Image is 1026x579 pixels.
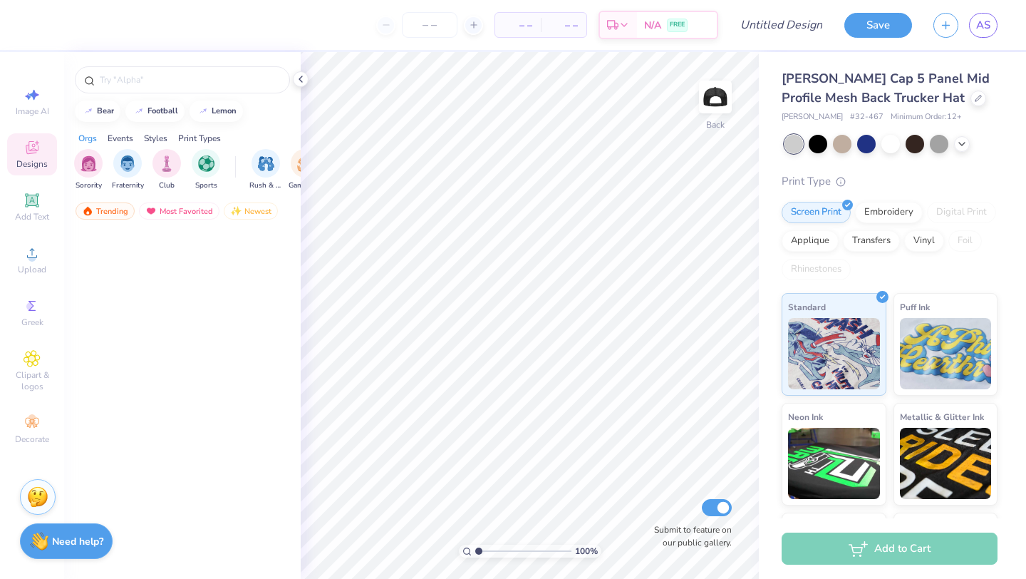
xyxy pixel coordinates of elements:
div: football [147,107,178,115]
button: football [125,101,185,122]
div: Trending [76,203,135,220]
img: most_fav.gif [145,206,157,216]
span: Game Day [289,180,321,191]
div: Most Favorited [139,203,219,220]
button: filter button [289,149,321,191]
span: # 32-467 [850,111,883,123]
div: filter for Game Day [289,149,321,191]
div: Vinyl [904,230,944,252]
img: Neon Ink [788,428,880,499]
span: [PERSON_NAME] Cap 5 Panel Mid Profile Mesh Back Trucker Hat [782,70,990,106]
div: Back [706,118,725,131]
div: Orgs [78,132,97,145]
button: filter button [112,149,144,191]
img: Metallic & Glitter Ink [900,428,992,499]
span: – – [504,18,532,33]
span: N/A [644,18,661,33]
strong: Need help? [52,535,103,548]
span: Decorate [15,434,49,445]
img: Sports Image [198,155,214,172]
span: Minimum Order: 12 + [891,111,962,123]
button: filter button [249,149,282,191]
div: Print Types [178,132,221,145]
div: Embroidery [855,202,923,223]
span: – – [549,18,578,33]
div: Foil [948,230,982,252]
span: Designs [16,158,48,170]
div: filter for Club [152,149,181,191]
div: filter for Sports [192,149,220,191]
img: Club Image [159,155,175,172]
div: filter for Rush & Bid [249,149,282,191]
span: Add Text [15,211,49,222]
img: Standard [788,318,880,389]
img: trend_line.gif [133,107,145,116]
span: [PERSON_NAME] [782,111,843,123]
div: filter for Fraternity [112,149,144,191]
div: Newest [224,203,278,220]
span: Club [159,180,175,191]
span: Upload [18,264,46,275]
img: trending.gif [82,206,93,216]
span: Fraternity [112,180,144,191]
img: trend_line.gif [197,107,209,116]
div: filter for Sorority [74,149,103,191]
span: Clipart & logos [7,369,57,392]
span: Greek [21,317,43,328]
span: Standard [788,299,826,314]
button: Save [844,13,912,38]
input: Untitled Design [729,11,834,39]
span: Puff Ink [900,299,930,314]
span: Neon Ink [788,409,823,424]
img: Fraternity Image [120,155,135,172]
span: Image AI [16,106,49,117]
button: filter button [74,149,103,191]
div: Events [108,132,133,145]
span: AS [976,17,990,34]
div: Screen Print [782,202,851,223]
span: Sorority [76,180,102,191]
span: Rush & Bid [249,180,282,191]
input: Try "Alpha" [98,73,281,87]
input: – – [402,12,457,38]
img: trend_line.gif [83,107,94,116]
button: filter button [152,149,181,191]
img: Sorority Image [81,155,97,172]
img: Back [701,83,730,111]
img: Game Day Image [297,155,313,172]
div: Styles [144,132,167,145]
button: lemon [190,101,243,122]
span: Sports [195,180,217,191]
div: bear [97,107,114,115]
span: FREE [670,20,685,30]
button: bear [75,101,120,122]
a: AS [969,13,997,38]
span: Metallic & Glitter Ink [900,409,984,424]
span: 100 % [575,545,598,558]
div: Rhinestones [782,259,851,280]
img: Newest.gif [230,206,242,216]
img: Puff Ink [900,318,992,389]
img: Rush & Bid Image [258,155,274,172]
div: Print Type [782,173,997,190]
div: Transfers [843,230,900,252]
div: lemon [212,107,237,115]
button: filter button [192,149,220,191]
label: Submit to feature on our public gallery. [646,523,732,549]
div: Applique [782,230,839,252]
div: Digital Print [927,202,996,223]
